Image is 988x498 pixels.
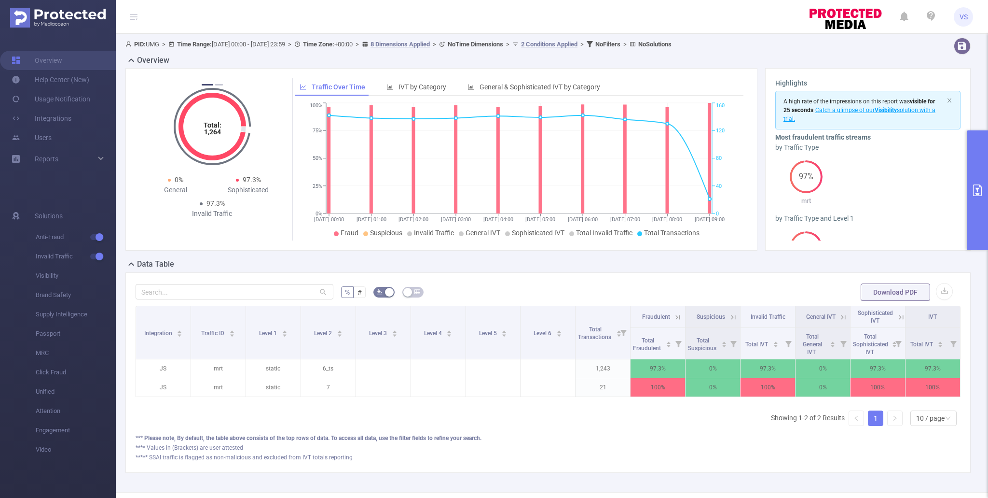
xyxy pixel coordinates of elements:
[502,329,507,332] i: icon: caret-up
[137,258,174,270] h2: Data Table
[36,421,116,440] span: Engagement
[745,341,769,348] span: Total IVT
[892,328,905,359] i: Filter menu
[12,70,89,89] a: Help Center (New)
[830,343,835,346] i: icon: caret-down
[906,378,960,397] p: 100%
[313,128,322,134] tspan: 75%
[716,183,722,189] tspan: 40
[578,326,613,341] span: Total Transactions
[906,359,960,378] p: 97.3%
[377,289,383,295] i: icon: bg-colors
[556,329,562,335] div: Sort
[525,216,555,223] tspan: [DATE] 05:00
[861,284,930,301] button: Download PDF
[480,83,600,91] span: General & Sophisticated IVT by Category
[783,107,935,122] span: Catch a glimpse of our solution with a trial.
[357,288,362,296] span: #
[467,84,474,90] i: icon: bar-chart
[652,216,682,223] tspan: [DATE] 08:00
[773,340,778,343] i: icon: caret-up
[716,211,719,217] tspan: 0
[782,328,795,359] i: Filter menu
[414,289,420,295] i: icon: table
[721,340,727,346] div: Sort
[441,216,471,223] tspan: [DATE] 03:00
[796,359,850,378] p: 0%
[716,103,725,109] tspan: 160
[775,213,961,224] div: by Traffic Type and Level 1
[300,84,306,90] i: icon: line-chart
[285,41,294,48] span: >
[576,359,630,378] p: 1,243
[741,378,795,397] p: 100%
[191,378,246,397] p: mrt
[215,84,223,85] button: 2
[176,209,248,219] div: Invalid Traffic
[212,185,285,195] div: Sophisticated
[125,41,672,48] span: UMG [DATE] 00:00 - [DATE] 23:59 +00:00
[36,363,116,382] span: Click Fraud
[35,155,58,163] span: Reports
[775,133,871,141] b: Most fraudulent traffic streams
[398,216,428,223] tspan: [DATE] 02:00
[303,41,334,48] b: Time Zone:
[175,176,183,184] span: 0%
[345,288,350,296] span: %
[576,229,632,237] span: Total Invalid Traffic
[357,216,386,223] tspan: [DATE] 01:00
[577,41,587,48] span: >
[947,98,952,103] i: icon: close
[313,156,322,162] tspan: 50%
[136,359,191,378] p: JS
[136,434,961,442] div: *** Please note, By default, the table above consists of the top rows of data. To access all data...
[259,330,278,337] span: Level 1
[230,333,235,336] i: icon: caret-down
[392,333,397,336] i: icon: caret-down
[796,378,850,397] p: 0%
[337,333,342,336] i: icon: caret-down
[203,121,221,129] tspan: Total:
[937,340,943,346] div: Sort
[868,411,883,426] a: 1
[201,330,226,337] span: Traffic ID
[314,330,333,337] span: Level 2
[12,51,62,70] a: Overview
[502,333,507,336] i: icon: caret-down
[479,330,498,337] span: Level 5
[370,41,430,48] u: 8 Dimensions Applied
[666,340,672,343] i: icon: caret-up
[610,216,640,223] tspan: [DATE] 07:00
[837,328,850,359] i: Filter menu
[392,329,398,335] div: Sort
[12,128,52,147] a: Users
[144,330,174,337] span: Integration
[301,378,356,397] p: 7
[672,328,685,359] i: Filter menu
[392,329,397,332] i: icon: caret-up
[722,343,727,346] i: icon: caret-down
[697,313,725,320] span: Suspicious
[947,95,952,106] button: icon: close
[36,440,116,459] span: Video
[341,229,358,237] span: Fraud
[159,41,168,48] span: >
[36,228,116,247] span: Anti-Fraud
[446,329,452,335] div: Sort
[35,206,63,226] span: Solutions
[353,41,362,48] span: >
[313,183,322,189] tspan: 25%
[945,415,951,422] i: icon: down
[938,340,943,343] i: icon: caret-up
[686,378,740,397] p: 0%
[666,343,672,346] i: icon: caret-down
[773,340,779,346] div: Sort
[512,229,564,237] span: Sophisticated IVT
[202,84,213,85] button: 1
[947,328,960,359] i: Filter menu
[177,333,182,336] i: icon: caret-down
[398,83,446,91] span: IVT by Category
[803,333,822,356] span: Total General IVT
[447,329,452,332] i: icon: caret-up
[633,337,662,352] span: Total Fraudulent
